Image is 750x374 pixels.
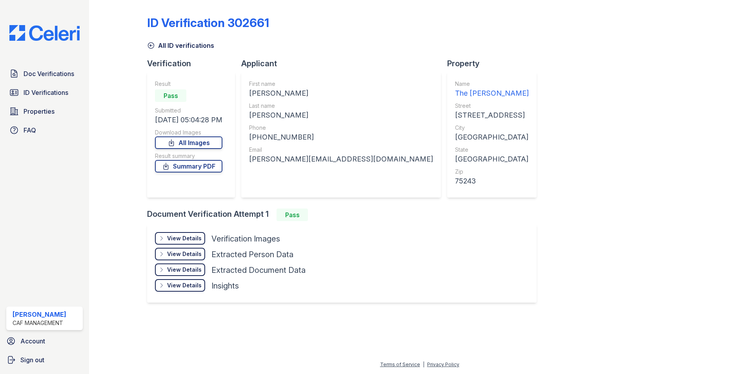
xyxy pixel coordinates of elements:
div: Insights [211,280,239,291]
div: Name [455,80,529,88]
div: [PERSON_NAME] [249,88,433,99]
div: Document Verification Attempt 1 [147,209,543,221]
span: Doc Verifications [24,69,74,78]
a: Terms of Service [380,361,420,367]
a: ID Verifications [6,85,83,100]
div: [PERSON_NAME] [13,310,66,319]
a: Summary PDF [155,160,222,172]
div: View Details [167,281,202,289]
img: CE_Logo_Blue-a8612792a0a2168367f1c8372b55b34899dd931a85d93a1a3d3e32e68fde9ad4.png [3,25,86,41]
div: ID Verification 302661 [147,16,269,30]
div: Download Images [155,129,222,136]
div: [GEOGRAPHIC_DATA] [455,132,529,143]
div: 75243 [455,176,529,187]
div: [GEOGRAPHIC_DATA] [455,154,529,165]
div: Extracted Document Data [211,265,306,276]
a: All Images [155,136,222,149]
span: Account [20,336,45,346]
a: FAQ [6,122,83,138]
span: FAQ [24,125,36,135]
div: Extracted Person Data [211,249,293,260]
div: The [PERSON_NAME] [455,88,529,99]
div: Zip [455,168,529,176]
div: Applicant [241,58,447,69]
div: View Details [167,234,202,242]
div: Result summary [155,152,222,160]
div: First name [249,80,433,88]
div: City [455,124,529,132]
a: Privacy Policy [427,361,459,367]
div: [DATE] 05:04:28 PM [155,114,222,125]
div: Verification [147,58,241,69]
a: All ID verifications [147,41,214,50]
div: Result [155,80,222,88]
div: Property [447,58,543,69]
div: [STREET_ADDRESS] [455,110,529,121]
span: ID Verifications [24,88,68,97]
div: Submitted [155,107,222,114]
div: Phone [249,124,433,132]
span: Sign out [20,355,44,365]
div: [PHONE_NUMBER] [249,132,433,143]
div: | [423,361,424,367]
div: Verification Images [211,233,280,244]
div: Last name [249,102,433,110]
div: Email [249,146,433,154]
div: Street [455,102,529,110]
div: [PERSON_NAME][EMAIL_ADDRESS][DOMAIN_NAME] [249,154,433,165]
div: View Details [167,266,202,274]
a: Account [3,333,86,349]
div: CAF Management [13,319,66,327]
div: Pass [277,209,308,221]
a: Properties [6,103,83,119]
a: Sign out [3,352,86,368]
div: [PERSON_NAME] [249,110,433,121]
a: Doc Verifications [6,66,83,82]
a: Name The [PERSON_NAME] [455,80,529,99]
div: State [455,146,529,154]
div: Pass [155,89,186,102]
div: View Details [167,250,202,258]
span: Properties [24,107,55,116]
